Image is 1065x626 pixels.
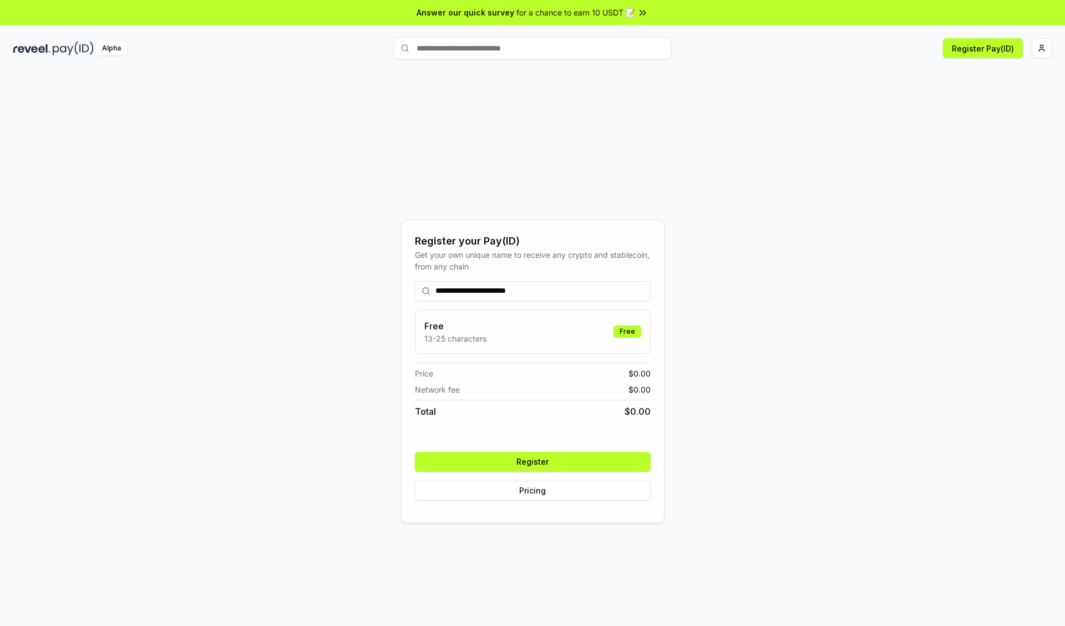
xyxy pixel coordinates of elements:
[625,405,651,418] span: $ 0.00
[415,233,651,249] div: Register your Pay(ID)
[628,368,651,379] span: $ 0.00
[943,38,1023,58] button: Register Pay(ID)
[415,384,460,395] span: Network fee
[415,249,651,272] div: Get your own unique name to receive any crypto and stablecoin, from any chain
[415,368,433,379] span: Price
[417,7,514,18] span: Answer our quick survey
[53,42,94,55] img: pay_id
[628,384,651,395] span: $ 0.00
[415,481,651,501] button: Pricing
[424,319,486,333] h3: Free
[424,333,486,344] p: 13-25 characters
[516,7,635,18] span: for a chance to earn 10 USDT 📝
[415,405,436,418] span: Total
[96,42,127,55] div: Alpha
[613,325,641,338] div: Free
[415,452,651,472] button: Register
[13,42,50,55] img: reveel_dark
